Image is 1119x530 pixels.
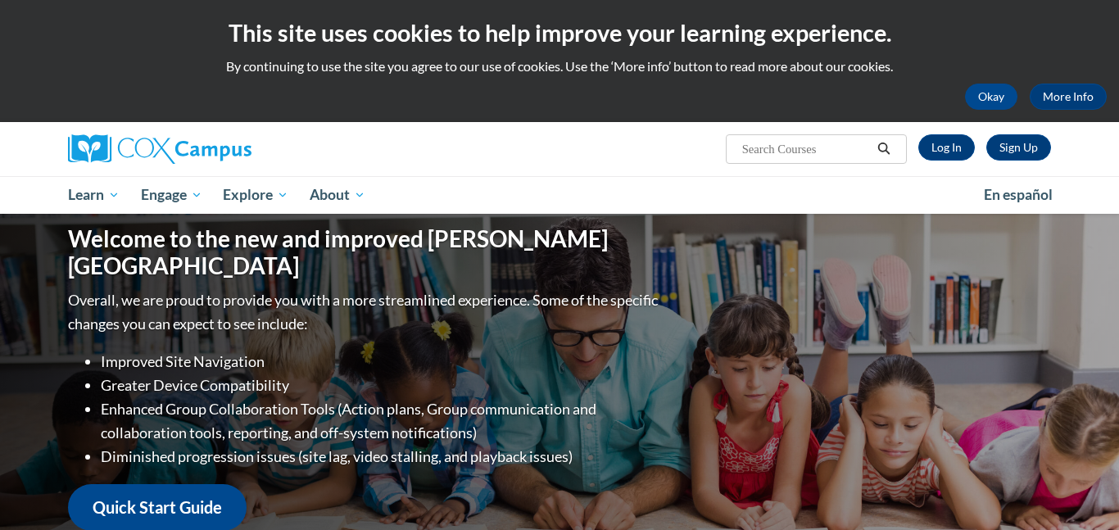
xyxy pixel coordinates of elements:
button: Search [872,139,896,159]
li: Diminished progression issues (site lag, video stalling, and playback issues) [101,445,662,469]
img: Cox Campus [68,134,251,164]
h1: Welcome to the new and improved [PERSON_NAME][GEOGRAPHIC_DATA] [68,225,662,280]
li: Enhanced Group Collaboration Tools (Action plans, Group communication and collaboration tools, re... [101,397,662,445]
a: Log In [918,134,975,161]
a: Learn [57,176,130,214]
div: Main menu [43,176,1076,214]
a: Register [986,134,1051,161]
a: More Info [1030,84,1107,110]
button: Okay [965,84,1017,110]
h2: This site uses cookies to help improve your learning experience. [12,16,1107,49]
li: Greater Device Compatibility [101,374,662,397]
p: Overall, we are proud to provide you with a more streamlined experience. Some of the specific cha... [68,288,662,336]
span: Learn [68,185,120,205]
a: About [299,176,376,214]
a: Engage [130,176,213,214]
a: En español [973,178,1063,212]
span: En español [984,186,1053,203]
input: Search Courses [741,139,872,159]
span: Engage [141,185,202,205]
span: About [310,185,365,205]
li: Improved Site Navigation [101,350,662,374]
a: Explore [212,176,299,214]
a: Cox Campus [68,134,379,164]
p: By continuing to use the site you agree to our use of cookies. Use the ‘More info’ button to read... [12,57,1107,75]
span: Explore [223,185,288,205]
